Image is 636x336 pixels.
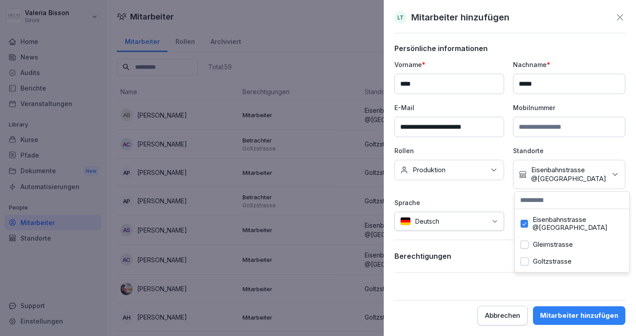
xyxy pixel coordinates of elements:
[394,44,625,53] p: Persönliche informationen
[533,216,624,232] label: Eisenbahnstrasse @[GEOGRAPHIC_DATA]
[411,11,509,24] p: Mitarbeiter hinzufügen
[533,241,573,249] label: Gleimstrasse
[394,146,504,155] p: Rollen
[477,306,528,325] button: Abbrechen
[394,60,504,69] p: Vorname
[394,198,504,207] p: Sprache
[531,166,606,183] p: Eisenbahnstrasse @[GEOGRAPHIC_DATA]
[533,257,572,265] label: Goltzstrasse
[513,103,625,112] p: Mobilnummer
[394,252,451,261] p: Berechtigungen
[540,311,618,320] div: Mitarbeiter hinzufügen
[394,103,504,112] p: E-Mail
[394,11,407,24] div: LT
[485,311,520,320] div: Abbrechen
[533,306,625,325] button: Mitarbeiter hinzufügen
[400,217,411,225] img: de.svg
[394,212,504,231] div: Deutsch
[513,60,625,69] p: Nachname
[513,146,625,155] p: Standorte
[413,166,445,174] p: Produktion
